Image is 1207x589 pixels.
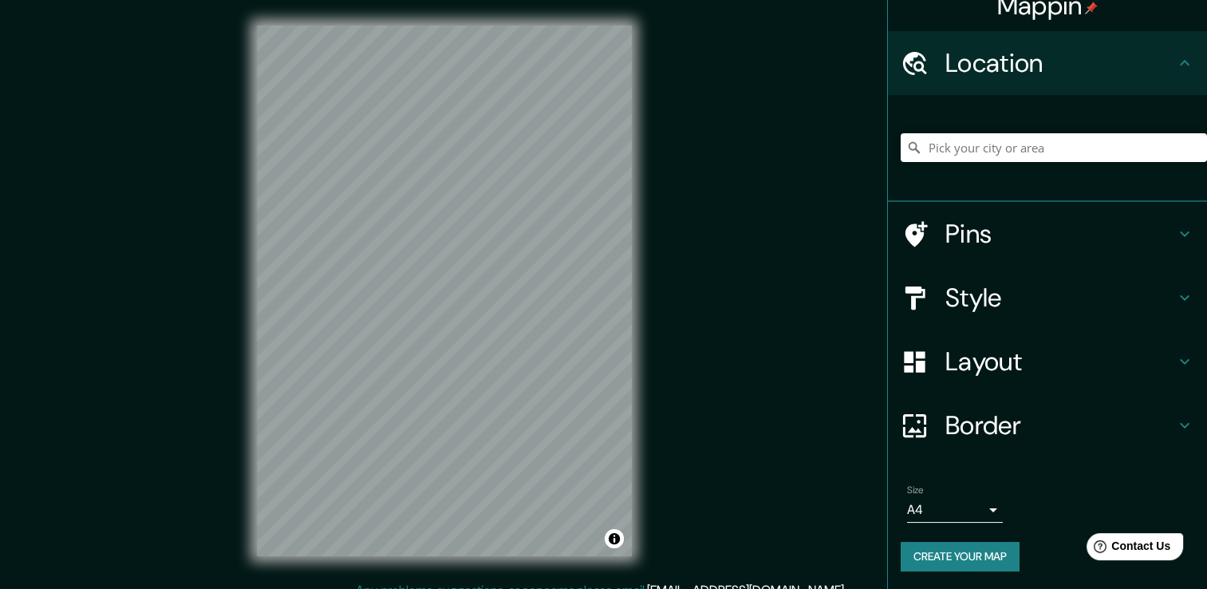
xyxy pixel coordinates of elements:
[1085,2,1098,14] img: pin-icon.png
[907,497,1003,523] div: A4
[901,542,1020,571] button: Create your map
[888,202,1207,266] div: Pins
[605,529,624,548] button: Toggle attribution
[888,393,1207,457] div: Border
[888,330,1207,393] div: Layout
[945,282,1175,314] h4: Style
[888,266,1207,330] div: Style
[945,409,1175,441] h4: Border
[907,484,924,497] label: Size
[945,346,1175,378] h4: Layout
[1065,527,1189,571] iframe: Help widget launcher
[257,26,632,556] canvas: Map
[901,133,1207,162] input: Pick your city or area
[888,31,1207,95] div: Location
[945,47,1175,79] h4: Location
[945,218,1175,250] h4: Pins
